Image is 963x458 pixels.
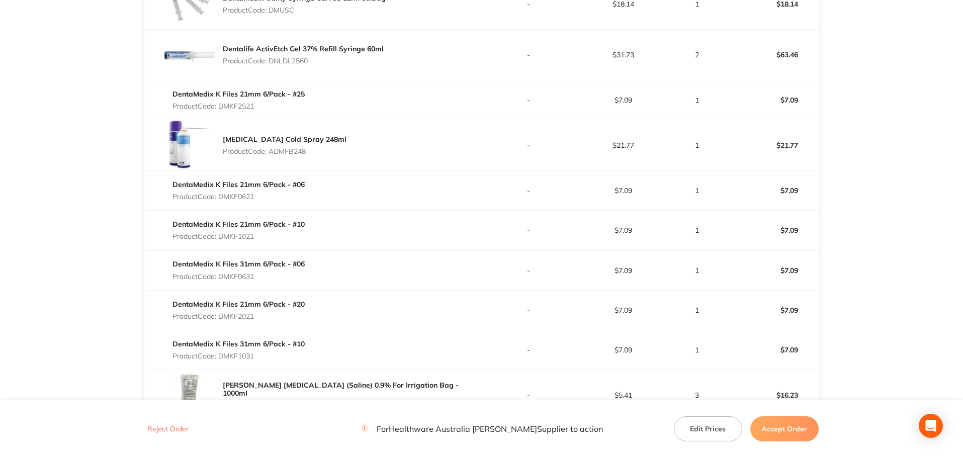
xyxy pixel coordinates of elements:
button: Accept Order [750,416,819,441]
p: $7.09 [725,338,818,362]
p: $63.46 [725,43,818,67]
p: $7.09 [725,88,818,112]
p: $21.77 [725,133,818,157]
p: Product Code: ADMFB248 [223,147,346,155]
a: DentaMedix K Files 31mm 6/Pack - #10 [172,339,305,348]
p: - [482,51,576,59]
p: Product Code: DMKF1021 [172,232,305,240]
p: $7.09 [725,258,818,283]
img: b3Bxank4NQ [164,120,215,170]
button: Edit Prices [674,416,742,441]
p: 2 [671,51,724,59]
p: $31.73 [576,51,670,59]
p: For Healthware Australia [PERSON_NAME] Supplier to action [361,424,603,434]
p: $21.77 [576,141,670,149]
div: Open Intercom Messenger [919,414,943,438]
p: - [482,96,576,104]
a: DentaMedix K Files 21mm 6/Pack - #20 [172,300,305,309]
a: DentaMedix K Files 21mm 6/Pack - #25 [172,89,305,99]
p: - [482,346,576,354]
p: $7.09 [725,178,818,203]
p: $7.09 [576,226,670,234]
p: $7.09 [576,306,670,314]
p: $7.09 [725,218,818,242]
p: 1 [671,346,724,354]
img: Z3B5NWEwOQ [164,370,215,420]
a: [MEDICAL_DATA] Cold Spray 248ml [223,135,346,144]
p: Product Code: DMKF0631 [172,272,305,281]
a: DentaMedix K Files 31mm 6/Pack - #06 [172,259,305,268]
button: Reject Order [144,425,192,434]
p: - [482,187,576,195]
p: 3 [671,391,724,399]
a: Dentalife ActivEtch Gel 37% Refill Syringe 60ml [223,44,384,53]
a: DentaMedix K Files 21mm 6/Pack - #10 [172,220,305,229]
p: 1 [671,266,724,274]
p: $7.09 [725,298,818,322]
img: OWFqNmUwbA [164,30,215,80]
p: 1 [671,306,724,314]
p: $7.09 [576,96,670,104]
p: 1 [671,141,724,149]
p: - [482,141,576,149]
p: Product Code: DMUSC [223,6,386,14]
p: Product Code: DMKF0621 [172,193,305,201]
p: Product Code: DNLDL2560 [223,57,384,65]
p: - [482,391,576,399]
p: Product Code: DMKF1031 [172,352,305,360]
a: [PERSON_NAME] [MEDICAL_DATA] (Saline) 0.9% For Irrigation Bag - 1000ml [223,381,459,398]
p: $5.41 [576,391,670,399]
p: Product Code: DMKF2021 [172,312,305,320]
p: - [482,266,576,274]
p: - [482,226,576,234]
p: Product Code: DMKF2521 [172,102,305,110]
p: 1 [671,187,724,195]
p: $7.09 [576,266,670,274]
a: DentaMedix K Files 21mm 6/Pack - #06 [172,180,305,189]
p: 1 [671,226,724,234]
p: - [482,306,576,314]
p: 1 [671,96,724,104]
p: $7.09 [576,346,670,354]
p: $7.09 [576,187,670,195]
p: $16.23 [725,383,818,407]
